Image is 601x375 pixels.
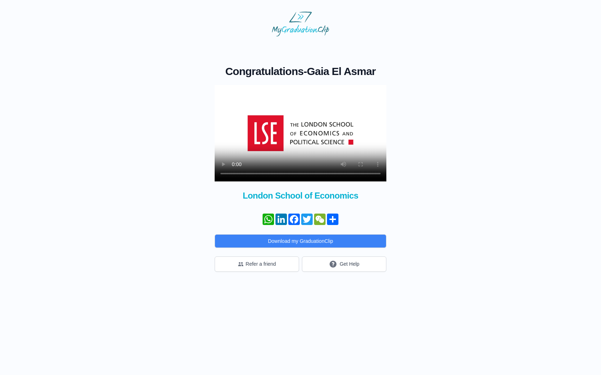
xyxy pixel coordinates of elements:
[215,65,386,78] h1: -
[275,214,288,225] a: LinkedIn
[288,214,300,225] a: Facebook
[215,190,386,201] span: London School of Economics
[313,214,326,225] a: WeChat
[307,65,376,77] span: Gaia El Asmar
[225,65,304,77] span: Congratulations
[215,256,299,272] button: Refer a friend
[302,256,386,272] button: Get Help
[262,214,275,225] a: WhatsApp
[326,214,339,225] a: Share
[215,234,386,248] button: Download my GraduationClip
[300,214,313,225] a: Twitter
[272,11,329,36] img: MyGraduationClip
